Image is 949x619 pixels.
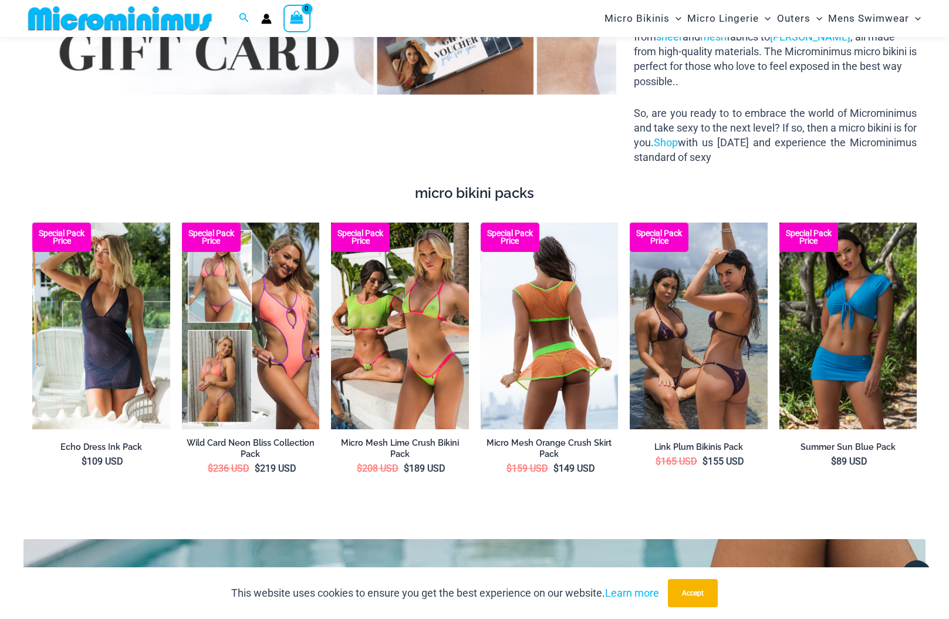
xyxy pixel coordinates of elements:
span: $ [208,463,213,474]
span: $ [831,456,836,467]
bdi: 165 USD [656,456,697,467]
span: Menu Toggle [670,4,681,33]
a: Search icon link [239,11,249,26]
span: Mens Swimwear [828,4,909,33]
a: Micro Mesh Lime Crush Bikini Pack [331,438,469,459]
bdi: 159 USD [506,463,548,474]
b: Special Pack Price [32,230,91,245]
b: Special Pack Price [481,230,539,245]
img: MM SHOP LOGO FLAT [23,5,217,32]
a: Wild Card Neon Bliss Collection Pack [182,438,320,459]
span: $ [656,456,661,467]
img: Bikini Pack Plum [630,223,768,429]
span: $ [553,463,559,474]
span: Outers [777,4,810,33]
p: This website uses cookies to ensure you get the best experience on our website. [231,584,659,602]
bdi: 89 USD [831,456,867,467]
a: Skirt Pack Orange Micro Mesh Orange Crush 366 Crop Top 511 Skirt 03Micro Mesh Orange Crush 366 Cr... [481,223,619,429]
a: Link Plum Bikinis Pack [630,442,768,453]
a: Bikini Pack Plum Link Plum 3070 Tri Top 4580 Micro 04Link Plum 3070 Tri Top 4580 Micro 04 [630,223,768,429]
span: Micro Lingerie [687,4,759,33]
a: View Shopping Cart, empty [283,5,310,32]
bdi: 109 USD [82,456,123,467]
p: So, are you ready to to embrace the world of Microminimus and take sexy to the next level? If so,... [634,106,917,165]
img: Summer Sun Blue 9116 Top 522 Skirt 14 [779,223,917,429]
span: $ [357,463,362,474]
bdi: 149 USD [553,463,595,474]
b: Special Pack Price [182,230,241,245]
bdi: 155 USD [703,456,744,467]
bdi: 208 USD [357,463,398,474]
a: OutersMenu ToggleMenu Toggle [774,4,825,33]
a: Mens SwimwearMenu ToggleMenu Toggle [825,4,924,33]
img: Bikini Pack Lime [331,223,469,429]
a: Account icon link [261,14,272,24]
a: Shop [654,136,678,149]
b: Special Pack Price [331,230,390,245]
img: Echo Ink 5671 Dress 682 Thong 07 [32,223,170,429]
img: Micro Mesh Orange Crush 366 Crop Top 511 Skirt 03 [481,223,619,429]
a: Summer Sun Blue Pack [779,442,917,453]
b: Special Pack Price [630,230,688,245]
a: Micro LingerieMenu ToggleMenu Toggle [684,4,774,33]
b: Special Pack Price [779,230,838,245]
a: Micro Mesh Orange Crush Skirt Pack [481,438,619,459]
span: $ [82,456,87,467]
a: Echo Dress Ink Pack [32,442,170,453]
a: Summer Sun Blue 9116 Top 522 Skirt 14 Summer Sun Blue 9116 Top 522 Skirt 04Summer Sun Blue 9116 T... [779,223,917,429]
span: Micro Bikinis [604,4,670,33]
span: $ [703,456,708,467]
img: Collection Pack (7) [182,223,320,429]
a: Collection Pack (7) Collection Pack B (1)Collection Pack B (1) [182,223,320,429]
span: $ [404,463,409,474]
bdi: 189 USD [404,463,445,474]
bdi: 219 USD [255,463,296,474]
a: Micro BikinisMenu ToggleMenu Toggle [602,4,684,33]
span: $ [255,463,260,474]
bdi: 236 USD [208,463,249,474]
a: Bikini Pack Lime Micro Mesh Lime Crush 366 Crop Top 456 Micro 05Micro Mesh Lime Crush 366 Crop To... [331,223,469,429]
nav: Site Navigation [600,2,926,35]
a: Echo Ink 5671 Dress 682 Thong 07 Echo Ink 5671 Dress 682 Thong 08Echo Ink 5671 Dress 682 Thong 08 [32,223,170,429]
button: Accept [668,579,718,607]
span: Menu Toggle [909,4,921,33]
a: Learn more [605,587,659,599]
span: Menu Toggle [810,4,822,33]
span: Menu Toggle [759,4,771,33]
h4: micro bikini packs [32,185,917,202]
span: $ [506,463,512,474]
